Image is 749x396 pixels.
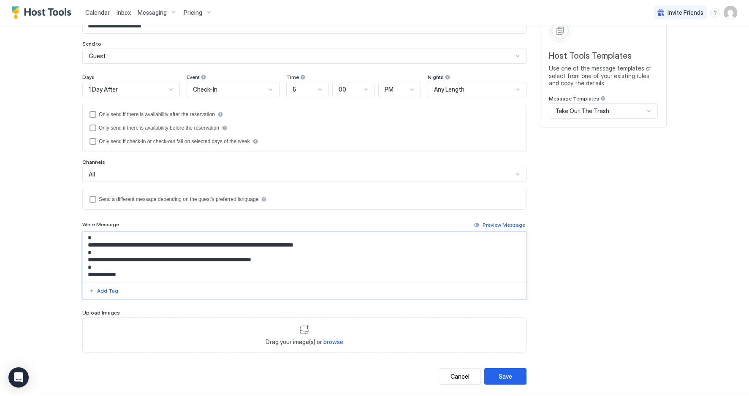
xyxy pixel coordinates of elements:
span: Time [286,74,299,80]
div: Only send if there is availability before the reservation [99,125,219,131]
div: beforeReservation [90,125,519,131]
span: browse [323,338,343,345]
a: Inbox [117,8,131,17]
span: Drag your image(s) or [266,338,343,346]
span: Use one of the message templates or select from one of your existing rules and copy the details [549,65,658,87]
div: afterReservation [90,111,519,118]
div: languagesEnabled [90,196,519,203]
input: Input Field [83,19,526,33]
div: Preview Message [483,221,525,229]
div: isLimited [90,138,519,145]
span: Send to [82,41,101,47]
span: Messaging [138,9,167,16]
span: 00 [339,86,346,93]
span: Invite Friends [668,9,703,16]
span: Channels [82,159,105,165]
div: Save [499,372,512,381]
div: User profile [724,6,737,19]
button: Add Tag [87,286,119,296]
span: 1 Day After [89,86,118,93]
div: Open Intercom Messenger [8,367,29,388]
textarea: Input Field [83,232,526,282]
div: Cancel [450,372,469,381]
span: PM [385,86,393,93]
span: Host Tools Templates [549,51,658,61]
span: All [89,171,95,178]
button: Preview Message [473,220,526,230]
span: Write Message [82,221,119,228]
span: Any Length [434,86,464,93]
span: 5 [293,86,296,93]
span: Calendar [85,9,110,16]
div: Add Tag [97,287,118,295]
span: Days [82,74,95,80]
span: Message Templates [549,95,599,102]
span: Pricing [184,9,202,16]
div: Send a different message depending on the guest's preferred language [99,196,258,202]
a: Calendar [85,8,110,17]
button: Cancel [439,368,481,385]
span: Inbox [117,9,131,16]
span: Take Out The Trash [555,107,609,115]
div: Only send if there is availability after the reservation [99,111,215,117]
span: Check-In [193,86,217,93]
button: Save [484,368,526,385]
div: Only send if check-in or check-out fall on selected days of the week [99,138,250,144]
div: menu [710,8,720,18]
a: Host Tools Logo [12,6,75,19]
span: Guest [89,52,106,60]
span: Nights [428,74,444,80]
span: Event [187,74,200,80]
span: Upload Images [82,309,120,316]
